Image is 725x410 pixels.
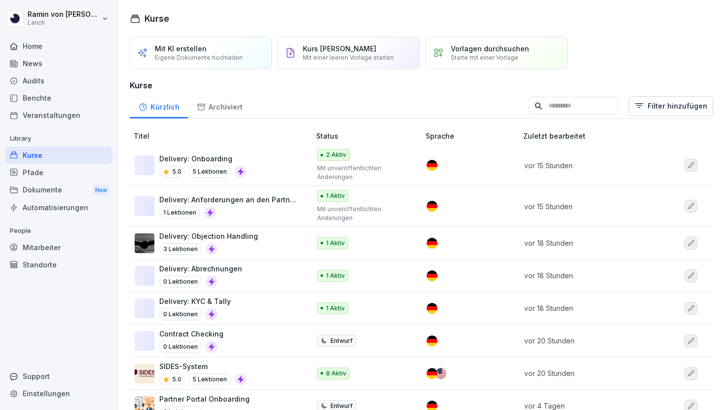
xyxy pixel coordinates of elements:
p: 1 Aktiv [326,239,345,248]
p: 5.0 [172,167,181,176]
p: 1 Aktiv [326,271,345,280]
a: Mitarbeiter [5,239,112,256]
img: uim5gx7fz7npk6ooxrdaio0l.png [135,233,154,253]
p: 1 Aktiv [326,191,345,200]
p: Sprache [426,131,519,141]
p: Lanch [28,19,100,26]
p: Starte mit einer Vorlage [451,54,518,61]
p: Mit einer leeren Vorlage starten [303,54,394,61]
p: 1 Lektionen [159,207,200,219]
p: Delivery: Objection Handling [159,231,258,241]
p: Delivery: Onboarding [159,153,247,164]
p: Mit unveröffentlichten Änderungen [317,164,410,182]
a: News [5,55,112,72]
p: Vorlagen durchsuchen [451,44,529,53]
p: vor 18 Stunden [524,238,652,248]
h1: Kurse [145,12,169,25]
a: Audits [5,72,112,89]
p: People [5,223,112,239]
img: de.svg [427,238,437,249]
div: Support [5,368,112,385]
p: vor 18 Stunden [524,270,652,281]
a: Kürzlich [130,93,188,118]
a: Veranstaltungen [5,107,112,124]
p: Entwurf [330,336,353,345]
button: Filter hinzufügen [629,96,713,116]
div: New [93,185,109,196]
p: 5.0 [172,375,181,384]
p: 3 Lektionen [159,243,202,255]
a: Kurse [5,147,112,164]
p: 0 Lektionen [159,276,202,288]
p: vor 20 Stunden [524,368,652,378]
p: Eigene Dokumente hochladen [155,54,243,61]
a: Archiviert [188,93,251,118]
p: SIDES-System [159,361,247,372]
a: Standorte [5,256,112,273]
a: DokumenteNew [5,181,112,199]
p: Status [316,131,422,141]
p: 1 Aktiv [326,304,345,313]
img: de.svg [427,160,437,171]
p: Ramin von [PERSON_NAME] [28,10,100,19]
p: Titel [134,131,312,141]
p: Contract Checking [159,329,223,339]
p: vor 15 Stunden [524,160,652,171]
p: 5 Lektionen [188,373,231,385]
p: Partner Portal Onboarding [159,394,250,404]
a: Pfade [5,164,112,181]
p: Library [5,131,112,147]
p: 5 Lektionen [188,166,231,178]
p: Mit unveröffentlichten Änderungen [317,205,410,223]
p: 0 Lektionen [159,341,202,353]
p: 2 Aktiv [326,150,346,159]
img: de.svg [427,201,437,212]
p: 8 Aktiv [326,369,346,378]
div: Dokumente [5,181,112,199]
p: vor 18 Stunden [524,303,652,313]
img: de.svg [427,335,437,346]
a: Automatisierungen [5,199,112,216]
p: Delivery: KYC & Tally [159,296,231,306]
p: Mit KI erstellen [155,44,207,53]
h3: Kurse [130,79,713,91]
img: de.svg [427,368,437,379]
img: dxp6s89mgihow8pv4ecb2jfk.png [135,364,154,383]
a: Home [5,37,112,55]
p: vor 20 Stunden [524,335,652,346]
a: Einstellungen [5,385,112,402]
p: Kurs [PERSON_NAME] [303,44,376,53]
p: 0 Lektionen [159,308,202,320]
p: vor 15 Stunden [524,201,652,212]
img: de.svg [427,303,437,314]
img: de.svg [427,270,437,281]
a: Berichte [5,89,112,107]
p: Delivery: Anforderungen an den Partner (Hygiene und co.) [159,194,300,205]
p: Zuletzt bearbeitet [523,131,664,141]
img: us.svg [435,368,446,379]
p: Delivery: Abrechnungen [159,263,242,274]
